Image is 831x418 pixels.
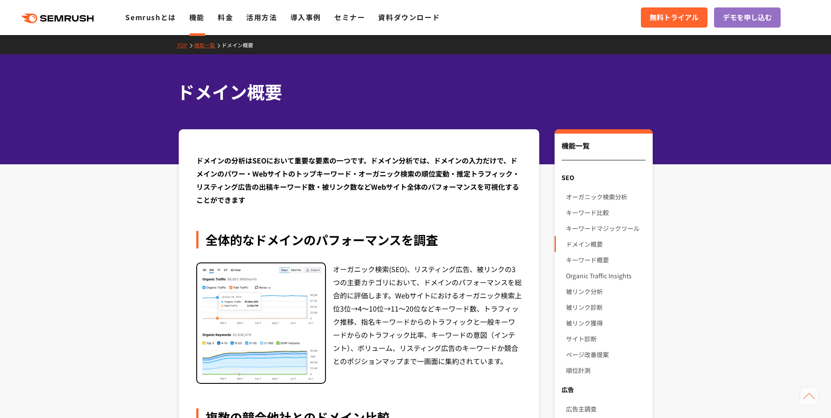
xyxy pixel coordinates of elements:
div: SEO [555,170,652,185]
a: TOP [177,41,194,49]
a: Semrushとは [125,12,176,22]
a: Organic Traffic Insights [566,268,645,283]
div: 全体的なドメインのパフォーマンスを調査 [196,231,522,248]
a: ドメイン概要 [566,236,645,252]
div: 機能一覧 [562,140,645,160]
a: 機能一覧 [194,41,222,49]
a: キーワード比較 [566,205,645,220]
a: キーワード概要 [566,252,645,268]
a: 広告主調査 [566,401,645,417]
a: オーガニック検索分析 [566,189,645,205]
a: セミナー [334,12,365,22]
div: 広告 [555,382,652,397]
a: 導入事例 [290,12,321,22]
a: 被リンク分析 [566,283,645,299]
a: 被リンク診断 [566,299,645,315]
a: ドメイン概要 [222,41,260,49]
span: デモを申し込む [723,12,772,23]
a: 被リンク獲得 [566,315,645,331]
a: 無料トライアル [641,7,707,28]
a: 活用方法 [246,12,277,22]
div: ドメインの分析はSEOにおいて重要な要素の一つです。ドメイン分析では、ドメインの入力だけで、ドメインのパワー・Webサイトのトップキーワード・オーガニック検索の順位変動・推定トラフィック・リステ... [196,154,522,206]
a: 料金 [218,12,233,22]
a: 機能 [189,12,205,22]
img: 全体的なドメインのパフォーマンスを調査 [197,263,325,383]
a: デモを申し込む [714,7,781,28]
a: キーワードマジックツール [566,220,645,236]
div: オーガニック検索(SEO)、リスティング広告、被リンクの3つの主要カテゴリにおいて、ドメインのパフォーマンスを総合的に評価します。Webサイトにおけるオーガニック検索上位3位→4～10位→11～... [333,262,522,384]
a: サイト診断 [566,331,645,347]
a: ページ改善提案 [566,347,645,362]
a: 順位計測 [566,362,645,378]
a: 資料ダウンロード [378,12,440,22]
h1: ドメイン概要 [177,79,646,105]
span: 無料トライアル [650,12,699,23]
